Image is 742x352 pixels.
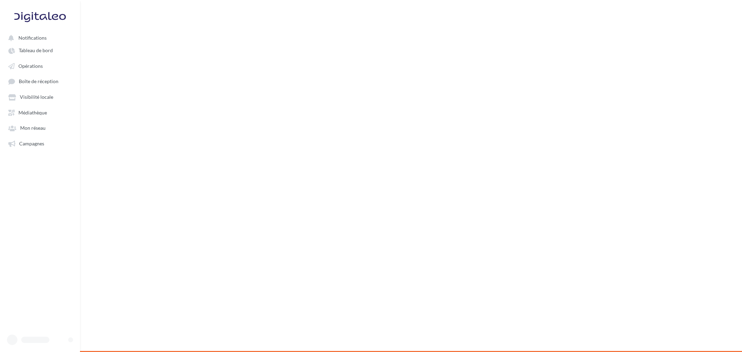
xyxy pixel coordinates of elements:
[20,94,53,100] span: Visibilité locale
[18,110,47,115] span: Médiathèque
[4,106,76,119] a: Médiathèque
[4,59,76,72] a: Opérations
[19,141,44,146] span: Campagnes
[19,79,58,85] span: Boîte de réception
[4,90,76,103] a: Visibilité locale
[4,121,76,134] a: Mon réseau
[4,137,76,150] a: Campagnes
[4,44,76,56] a: Tableau de bord
[18,63,43,69] span: Opérations
[18,35,47,41] span: Notifications
[4,75,76,88] a: Boîte de réception
[20,125,46,131] span: Mon réseau
[19,48,53,54] span: Tableau de bord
